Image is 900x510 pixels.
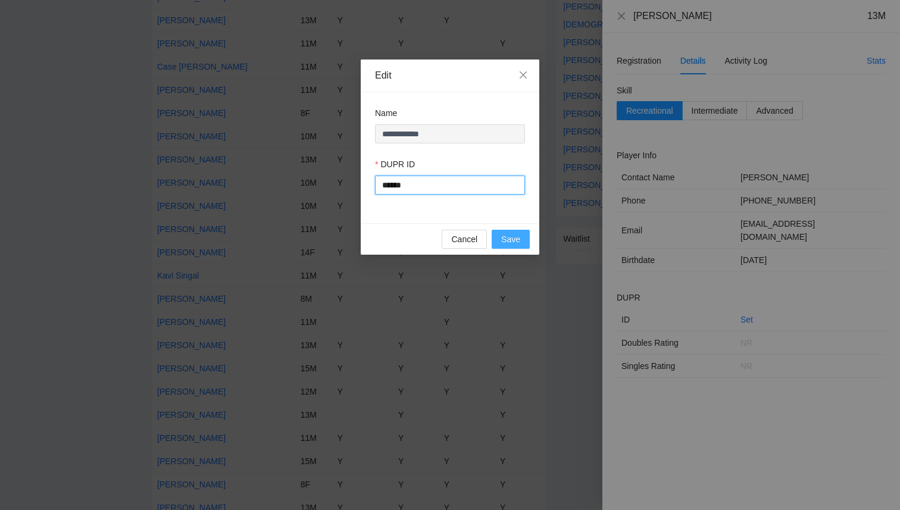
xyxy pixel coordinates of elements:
label: DUPR ID [375,158,415,171]
button: Cancel [442,230,487,249]
div: Edit [375,69,525,82]
input: DUPR ID [375,176,525,195]
span: Save [501,233,520,246]
span: close [518,70,528,80]
label: Name [375,107,397,120]
button: Close [507,60,539,92]
button: Save [492,230,530,249]
span: Cancel [451,233,477,246]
